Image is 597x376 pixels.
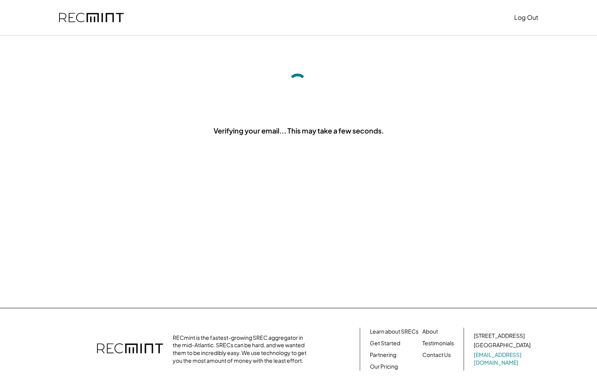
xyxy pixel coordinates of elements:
a: Contact Us [422,351,451,359]
a: About [422,328,438,336]
a: Our Pricing [370,363,398,371]
a: Partnering [370,351,396,359]
img: recmint-logotype%403x.png [97,336,163,363]
a: Get Started [370,339,400,347]
a: [EMAIL_ADDRESS][DOMAIN_NAME] [474,351,532,366]
div: [GEOGRAPHIC_DATA] [474,341,530,349]
button: Log Out [514,10,538,25]
a: Learn about SRECs [370,328,418,336]
div: Verifying your email... This may take a few seconds. [214,126,384,135]
div: RECmint is the fastest-growing SREC aggregator in the mid-Atlantic. SRECs can be hard, and we wan... [173,334,311,364]
a: Testimonials [422,339,454,347]
img: recmint-logotype%403x.png [59,13,124,23]
div: [STREET_ADDRESS] [474,332,525,340]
